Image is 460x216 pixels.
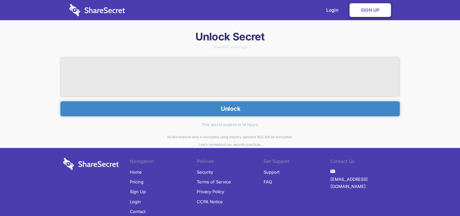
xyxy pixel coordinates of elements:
a: Pricing [130,177,144,187]
img: logo-wordmark-white-trans-d4663122ce5f474addd5e946df7df03e33cb6a1c49d2221995e7729f52c070b2.svg [63,158,119,170]
a: Privacy Policy [197,187,224,196]
a: Support [263,167,279,177]
li: Policies [197,158,264,167]
a: Login [130,197,141,207]
li: Get Support [263,158,330,167]
button: Unlock [60,101,400,116]
li: Navigation [130,158,197,167]
a: Security [197,167,213,177]
a: [EMAIL_ADDRESS][DOMAIN_NAME] [330,174,397,192]
div: This secret expires in 14 hours. [60,116,400,133]
div: All ShareSecret data is encrypted using industry standard AES 256 bit encryption. about our secur... [60,133,400,148]
a: CCPA Notice [197,197,223,207]
li: Contact Us [330,158,397,167]
a: Sign Up [349,3,391,17]
div: Shared 10 hours ago [60,45,400,49]
a: Terms of Service [197,177,231,187]
a: Home [130,167,142,177]
h1: Unlock Secret [60,30,400,44]
img: logo-wordmark-white-trans-d4663122ce5f474addd5e946df7df03e33cb6a1c49d2221995e7729f52c070b2.svg [69,4,125,16]
a: Sign Up [130,187,146,196]
a: Learn more [199,142,217,146]
a: FAQ [263,177,272,187]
